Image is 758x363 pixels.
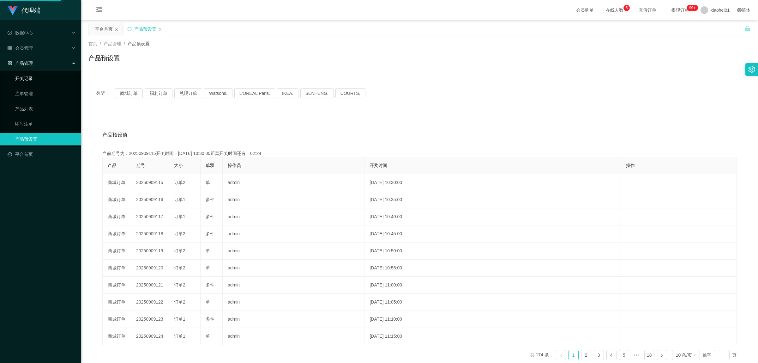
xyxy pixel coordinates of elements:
div: 跳至 页 [702,350,737,360]
li: 2 [581,350,591,360]
td: [DATE] 10:45:00 [364,225,621,243]
li: 4 [606,350,617,360]
span: 产品管理 [8,61,33,66]
td: 商城订单 [103,277,131,294]
h1: 代理端 [21,0,40,21]
li: 18 [644,350,654,360]
button: 商城订单 [115,88,143,98]
td: [DATE] 10:55:00 [364,260,621,277]
span: 操作员 [228,163,241,168]
a: 5 [619,350,629,360]
td: admin [223,191,364,208]
td: [DATE] 11:05:00 [364,294,621,311]
sup: 1111 [687,5,698,11]
span: 订单1 [174,317,185,322]
span: 产品管理 [104,41,121,46]
a: 代理端 [8,8,40,13]
td: 20250909119 [131,243,169,260]
span: 订单2 [174,265,185,270]
span: / [100,41,101,46]
h1: 产品预设置 [88,53,120,63]
span: 会员管理 [8,46,33,51]
td: admin [223,294,364,311]
a: 4 [607,350,616,360]
span: 单双 [206,163,214,168]
li: 5 [619,350,629,360]
td: admin [223,174,364,191]
td: admin [223,311,364,328]
a: 开奖记录 [15,72,76,85]
td: 商城订单 [103,294,131,311]
span: 单 [206,334,210,339]
span: 多件 [206,214,214,219]
td: 商城订单 [103,191,131,208]
span: 订单2 [174,231,185,236]
span: 提现订单 [668,8,692,12]
td: 商城订单 [103,311,131,328]
button: IKEA. [277,88,298,98]
span: 充值订单 [635,8,659,12]
span: 多件 [206,282,214,287]
button: L'ORÉAL Paris. [234,88,275,98]
td: admin [223,328,364,345]
td: admin [223,277,364,294]
li: 共 174 条， [530,350,553,360]
span: 订单1 [174,197,185,202]
td: [DATE] 10:40:00 [364,208,621,225]
td: 商城订单 [103,225,131,243]
span: 多件 [206,231,214,236]
span: 订单2 [174,299,185,305]
i: 图标: close [158,28,162,31]
span: 单 [206,248,210,253]
sup: 5 [623,5,630,11]
td: 商城订单 [103,174,131,191]
span: 产品预设置 [128,41,150,46]
td: 商城订单 [103,243,131,260]
td: 20250909116 [131,191,169,208]
span: 开奖时间 [370,163,387,168]
i: 图标: sync [127,27,132,31]
td: admin [223,208,364,225]
div: 平台首页 [95,23,113,35]
i: 图标: check-circle-o [8,31,12,35]
span: 多件 [206,317,214,322]
a: 即时注单 [15,118,76,130]
td: 商城订单 [103,260,131,277]
button: 福利订单 [145,88,172,98]
button: Watsons. [204,88,232,98]
span: 多件 [206,197,214,202]
button: 兑现订单 [174,88,202,98]
li: 1 [568,350,579,360]
li: 上一页 [556,350,566,360]
td: [DATE] 10:50:00 [364,243,621,260]
a: 图标: dashboard平台首页 [8,148,76,161]
td: 20250909117 [131,208,169,225]
span: 订单1 [174,334,185,339]
i: 图标: left [559,354,563,357]
a: 3 [594,350,604,360]
span: 单 [206,265,210,270]
i: 图标: setting [748,66,755,73]
span: 大小 [174,163,183,168]
button: SENHENG. [300,88,334,98]
span: 期号 [136,163,145,168]
span: 产品 [108,163,117,168]
td: 20250909115 [131,174,169,191]
td: 20250909118 [131,225,169,243]
i: 图标: table [8,46,12,50]
span: 在线人数 [603,8,627,12]
span: / [124,41,125,46]
td: [DATE] 10:35:00 [364,191,621,208]
td: 商城订单 [103,208,131,225]
a: 1 [569,350,578,360]
span: 订单2 [174,282,185,287]
a: 18 [645,350,654,360]
span: 单 [206,180,210,185]
td: [DATE] 10:30:00 [364,174,621,191]
li: 下一页 [657,350,667,360]
td: 20250909122 [131,294,169,311]
p: 5 [626,5,628,11]
i: 图标: down [692,353,696,358]
span: 操作 [626,163,635,168]
td: [DATE] 11:10:00 [364,311,621,328]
